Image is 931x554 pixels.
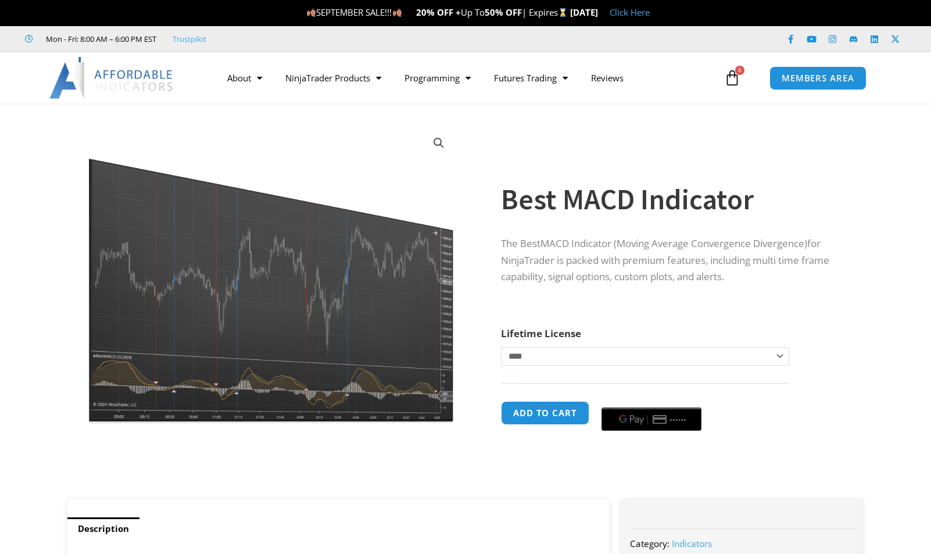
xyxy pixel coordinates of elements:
strong: [DATE] [570,6,598,18]
a: Click Here [610,6,650,18]
strong: 50% OFF [485,6,522,18]
button: Buy with GPay [601,408,701,431]
iframe: Secure payment input frame [599,399,704,401]
img: ⌛ [558,8,567,17]
a: Programming [393,65,482,91]
img: 🍂 [393,8,402,17]
a: View full-screen image gallery [428,133,449,153]
span: SEPTEMBER SALE!!! Up To | Expires [306,6,570,18]
img: LogoAI | Affordable Indicators – NinjaTrader [49,57,174,99]
a: About [216,65,274,91]
a: Clear options [501,371,519,380]
a: Description [67,517,139,540]
a: Trustpilot [173,32,206,46]
span: for NinjaTrader is packed with premium features, including multi time frame capability, signal op... [501,237,829,284]
span: 0 [735,66,744,75]
label: Lifetime License [501,327,581,340]
span: Mon - Fri: 8:00 AM – 6:00 PM EST [43,32,156,46]
span: The Best [501,237,540,250]
strong: 20% OFF + [416,6,461,18]
a: Indicators [672,538,712,549]
text: •••••• [670,415,687,423]
nav: Menu [216,65,721,91]
span: Category: [630,538,669,549]
span: MACD Indicator (Moving Average Convergence Divergence) [540,237,807,250]
h1: Best MACD Indicator [501,179,840,220]
button: Add to cart [501,401,589,425]
a: MEMBERS AREA [769,66,866,90]
img: 🍂 [307,8,316,17]
a: 0 [707,61,758,95]
a: NinjaTrader Products [274,65,393,91]
span: MEMBERS AREA [782,74,854,83]
img: Best MACD [84,124,458,424]
a: Futures Trading [482,65,579,91]
a: Reviews [579,65,635,91]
